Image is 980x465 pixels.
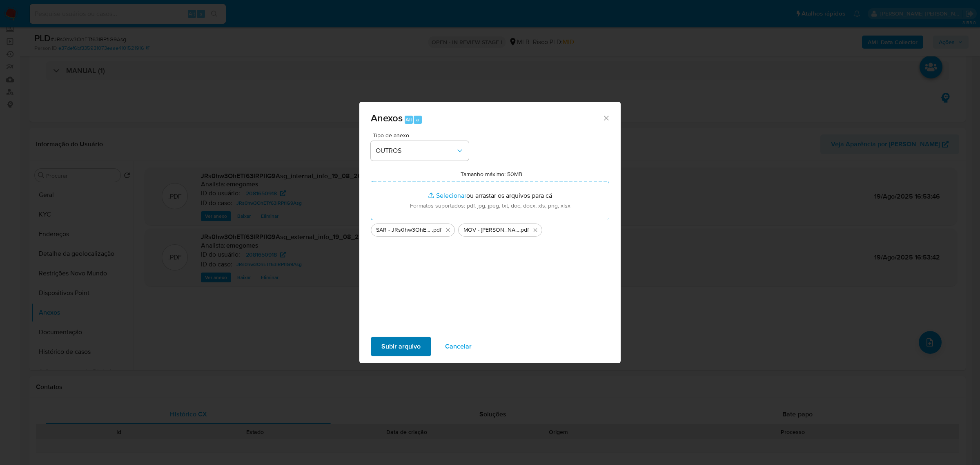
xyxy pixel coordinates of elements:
span: Tipo de anexo [373,132,471,138]
button: Excluir MOV - Valdemir Paulino Teodosio - Data TX.pdf [530,225,540,235]
span: .pdf [519,226,529,234]
button: Fechar [602,114,610,121]
span: Anexos [371,111,403,125]
span: Subir arquivo [381,338,421,355]
span: a [416,116,419,123]
label: Tamanho máximo: 50MB [461,170,522,178]
span: Alt [405,116,412,123]
button: OUTROS [371,141,469,161]
span: SAR - JRs0hw3OhETf63lRPfIG9Asg - CPF 02389094333 - [PERSON_NAME] [376,226,432,234]
ul: Arquivos selecionados [371,220,609,237]
span: OUTROS [376,147,456,155]
span: MOV - [PERSON_NAME] - Data [GEOGRAPHIC_DATA] [463,226,519,234]
span: Cancelar [445,338,472,355]
button: Excluir SAR - JRs0hw3OhETf63lRPfIG9Asg - CPF 02389094333 - VALDEMIR PAULINO TEODOSIO.pdf [443,225,453,235]
button: Subir arquivo [371,337,431,356]
button: Cancelar [434,337,482,356]
span: .pdf [432,226,441,234]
